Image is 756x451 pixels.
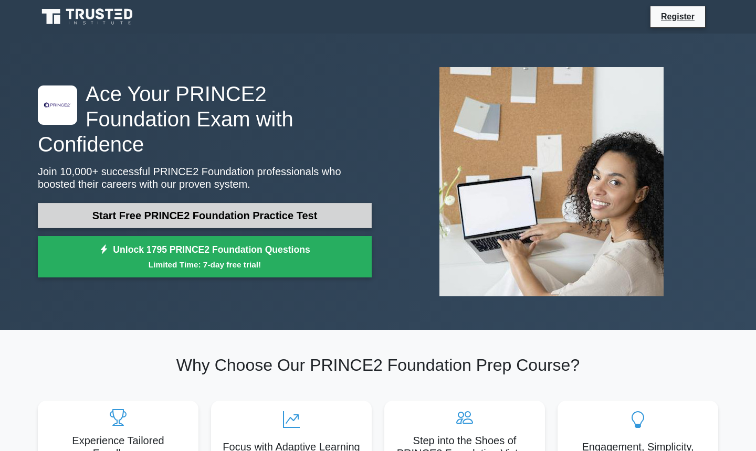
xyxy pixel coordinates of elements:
small: Limited Time: 7-day free trial! [51,259,359,271]
h2: Why Choose Our PRINCE2 Foundation Prep Course? [38,355,718,375]
p: Join 10,000+ successful PRINCE2 Foundation professionals who boosted their careers with our prove... [38,165,372,190]
a: Start Free PRINCE2 Foundation Practice Test [38,203,372,228]
a: Unlock 1795 PRINCE2 Foundation QuestionsLimited Time: 7-day free trial! [38,236,372,278]
a: Register [655,10,701,23]
h1: Ace Your PRINCE2 Foundation Exam with Confidence [38,81,372,157]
